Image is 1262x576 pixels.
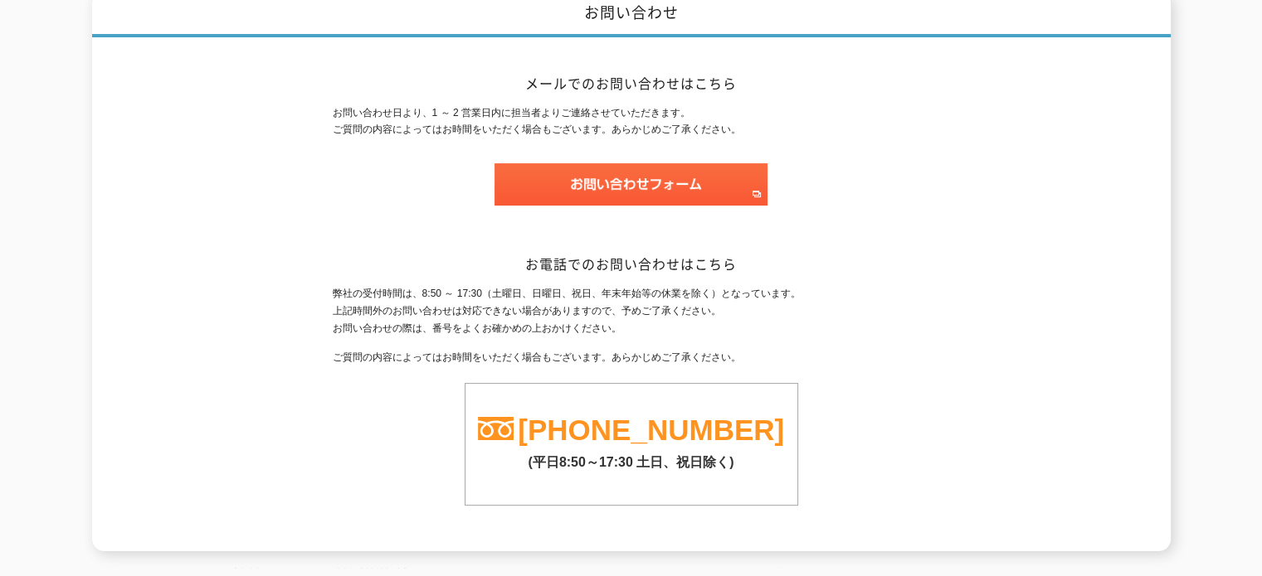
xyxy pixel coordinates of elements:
[333,104,930,139] p: お問い合わせ日より、1 ～ 2 営業日内に担当者よりご連絡させていただきます。 ご質問の内容によってはお時間をいただく場合もございます。あらかじめご了承ください。
[465,446,797,472] p: (平日8:50～17:30 土日、祝日除く)
[333,75,930,92] h2: メールでのお問い合わせはこちら
[333,285,930,336] p: 弊社の受付時間は、8:50 ～ 17:30（土曜日、日曜日、祝日、年末年始等の休業を除く）となっています。 上記時間外のお問い合わせは対応できない場合がありますので、予めご了承ください。 お問い...
[333,349,930,366] p: ご質問の内容によってはお時間をいただく場合もございます。あらかじめご了承ください。
[495,191,767,202] a: お問い合わせフォーム
[518,414,784,446] a: [PHONE_NUMBER]
[495,163,767,206] img: お問い合わせフォーム
[333,255,930,273] h2: お電話でのお問い合わせはこちら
